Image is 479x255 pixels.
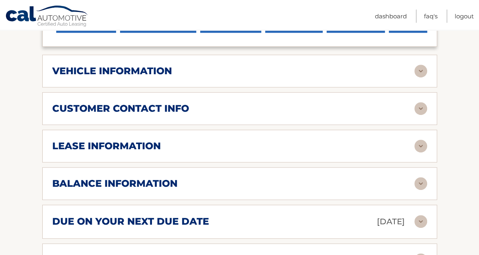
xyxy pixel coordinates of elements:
[414,140,427,152] img: accordion-rest.svg
[377,215,405,229] p: [DATE]
[52,65,172,77] h2: vehicle information
[414,102,427,115] img: accordion-rest.svg
[52,103,189,115] h2: customer contact info
[455,10,474,23] a: Logout
[52,178,177,190] h2: balance information
[414,215,427,228] img: accordion-rest.svg
[52,140,161,152] h2: lease information
[424,10,438,23] a: FAQ's
[375,10,407,23] a: Dashboard
[414,65,427,77] img: accordion-rest.svg
[414,177,427,190] img: accordion-rest.svg
[5,5,89,28] a: Cal Automotive
[52,215,209,227] h2: due on your next due date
